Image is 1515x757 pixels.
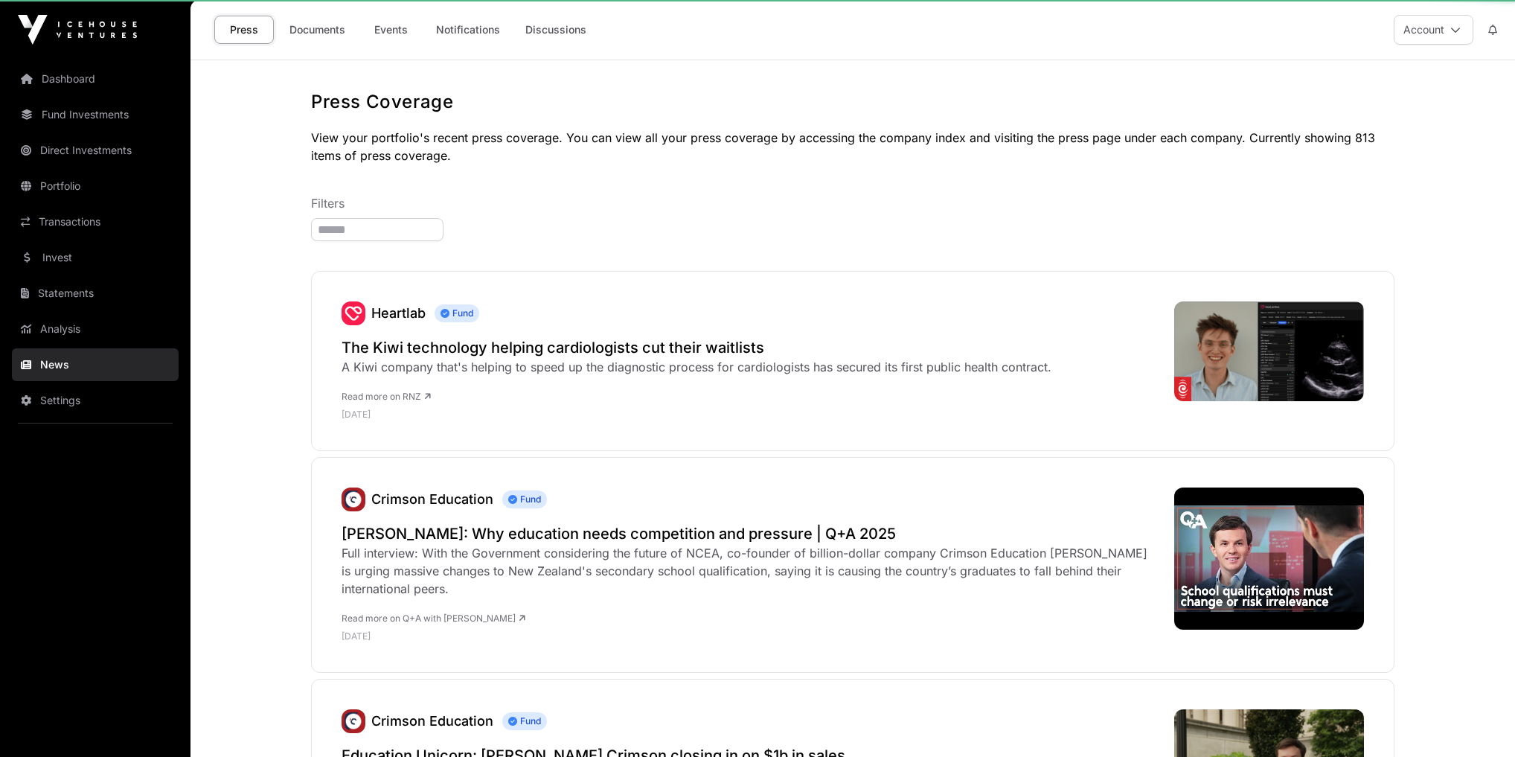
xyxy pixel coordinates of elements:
span: Fund [435,304,479,322]
a: [PERSON_NAME]: Why education needs competition and pressure | Q+A 2025 [342,523,1159,544]
a: News [12,348,179,381]
a: Read more on Q+A with [PERSON_NAME] [342,613,525,624]
img: hqdefault.jpg [1174,488,1364,630]
a: Settings [12,384,179,417]
p: View your portfolio's recent press coverage. You can view all your press coverage by accessing th... [311,129,1394,165]
iframe: Chat Widget [1441,686,1515,757]
p: Filters [311,194,1394,212]
p: [DATE] [342,630,1159,642]
span: Fund [502,491,547,508]
img: unnamed.jpg [342,709,365,733]
a: Crimson Education [371,713,493,729]
div: Full interview: With the Government considering the future of NCEA, co-founder of billion-dollar ... [342,544,1159,598]
a: Heartlab [342,301,365,325]
img: unnamed.jpg [342,488,365,511]
div: A Kiwi company that's helping to speed up the diagnostic process for cardiologists has secured it... [342,358,1051,376]
a: Events [361,16,420,44]
a: Crimson Education [342,709,365,733]
a: Documents [280,16,355,44]
a: Analysis [12,313,179,345]
a: Invest [12,241,179,274]
a: Crimson Education [371,491,493,507]
a: Direct Investments [12,134,179,167]
a: Dashboard [12,63,179,95]
p: [DATE] [342,409,1051,421]
a: Fund Investments [12,98,179,131]
a: The Kiwi technology helping cardiologists cut their waitlists [342,337,1051,358]
a: Discussions [516,16,596,44]
img: Icehouse Ventures Logo [18,15,137,45]
h1: Press Coverage [311,90,1394,114]
img: output-onlinepngtools---2024-09-17T130428.988.png [342,301,365,325]
a: Transactions [12,205,179,238]
a: Portfolio [12,170,179,202]
a: Press [214,16,274,44]
img: 4K35P6U_HeartLab_jpg.png [1174,301,1364,401]
a: Statements [12,277,179,310]
button: Account [1394,15,1473,45]
span: Fund [502,712,547,730]
a: Crimson Education [342,488,365,511]
a: Read more on RNZ [342,391,431,402]
a: Notifications [426,16,510,44]
a: Heartlab [371,305,426,321]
